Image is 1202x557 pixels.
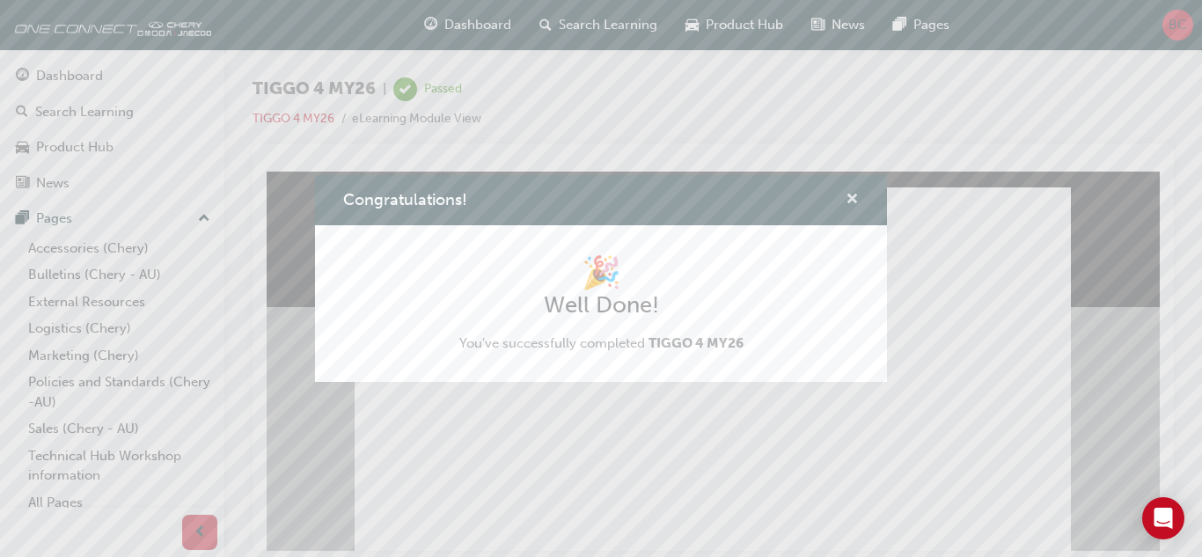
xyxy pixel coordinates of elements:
[846,189,859,211] button: cross-icon
[846,193,859,209] span: cross-icon
[459,291,744,319] h2: Well Done!
[459,253,744,292] h1: 🎉
[649,335,744,351] span: TIGGO 4 MY26
[1142,497,1184,539] div: Open Intercom Messenger
[343,190,467,209] span: Congratulations!
[459,333,744,354] span: You've successfully completed
[315,175,887,381] div: Congratulations!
